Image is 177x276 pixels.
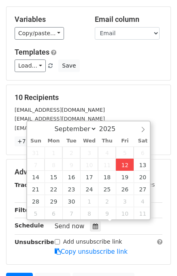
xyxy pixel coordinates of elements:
[27,183,45,195] span: September 21, 2025
[45,146,62,159] span: September 1, 2025
[45,159,62,171] span: September 8, 2025
[62,138,80,144] span: Tue
[15,136,45,146] a: +7 more
[80,146,98,159] span: September 3, 2025
[98,146,116,159] span: September 4, 2025
[15,222,44,229] strong: Schedule
[134,207,151,219] span: October 11, 2025
[15,116,105,122] small: [EMAIL_ADDRESS][DOMAIN_NAME]
[134,159,151,171] span: September 13, 2025
[27,138,45,144] span: Sun
[80,183,98,195] span: September 24, 2025
[116,146,134,159] span: September 5, 2025
[80,207,98,219] span: October 8, 2025
[15,107,105,113] small: [EMAIL_ADDRESS][DOMAIN_NAME]
[15,48,49,56] a: Templates
[80,138,98,144] span: Wed
[15,182,42,188] strong: Tracking
[136,237,177,276] iframe: Chat Widget
[27,146,45,159] span: August 31, 2025
[45,183,62,195] span: September 22, 2025
[15,59,46,72] a: Load...
[62,195,80,207] span: September 30, 2025
[15,125,105,131] small: [EMAIL_ADDRESS][DOMAIN_NAME]
[45,195,62,207] span: September 29, 2025
[15,239,54,245] strong: Unsubscribe
[45,171,62,183] span: September 15, 2025
[15,27,64,40] a: Copy/paste...
[116,183,134,195] span: September 26, 2025
[80,159,98,171] span: September 10, 2025
[45,138,62,144] span: Mon
[136,237,177,276] div: Widget de chat
[27,159,45,171] span: September 7, 2025
[80,171,98,183] span: September 17, 2025
[134,183,151,195] span: September 27, 2025
[116,195,134,207] span: October 3, 2025
[27,171,45,183] span: September 14, 2025
[58,59,79,72] button: Save
[62,146,80,159] span: September 2, 2025
[27,195,45,207] span: September 28, 2025
[45,207,62,219] span: October 6, 2025
[98,138,116,144] span: Thu
[98,183,116,195] span: September 25, 2025
[15,15,83,24] h5: Variables
[116,207,134,219] span: October 10, 2025
[98,195,116,207] span: October 2, 2025
[80,195,98,207] span: October 1, 2025
[116,159,134,171] span: September 12, 2025
[134,146,151,159] span: September 6, 2025
[116,171,134,183] span: September 19, 2025
[134,138,151,144] span: Sat
[63,238,122,246] label: Add unsubscribe link
[15,207,35,213] strong: Filters
[116,138,134,144] span: Fri
[55,248,128,255] a: Copy unsubscribe link
[98,171,116,183] span: September 18, 2025
[62,183,80,195] span: September 23, 2025
[55,223,85,230] span: Send now
[98,159,116,171] span: September 11, 2025
[15,168,162,176] h5: Advanced
[98,207,116,219] span: October 9, 2025
[15,93,162,102] h5: 10 Recipients
[62,207,80,219] span: October 7, 2025
[62,171,80,183] span: September 16, 2025
[95,15,163,24] h5: Email column
[134,195,151,207] span: October 4, 2025
[62,159,80,171] span: September 9, 2025
[134,171,151,183] span: September 20, 2025
[97,125,126,133] input: Year
[27,207,45,219] span: October 5, 2025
